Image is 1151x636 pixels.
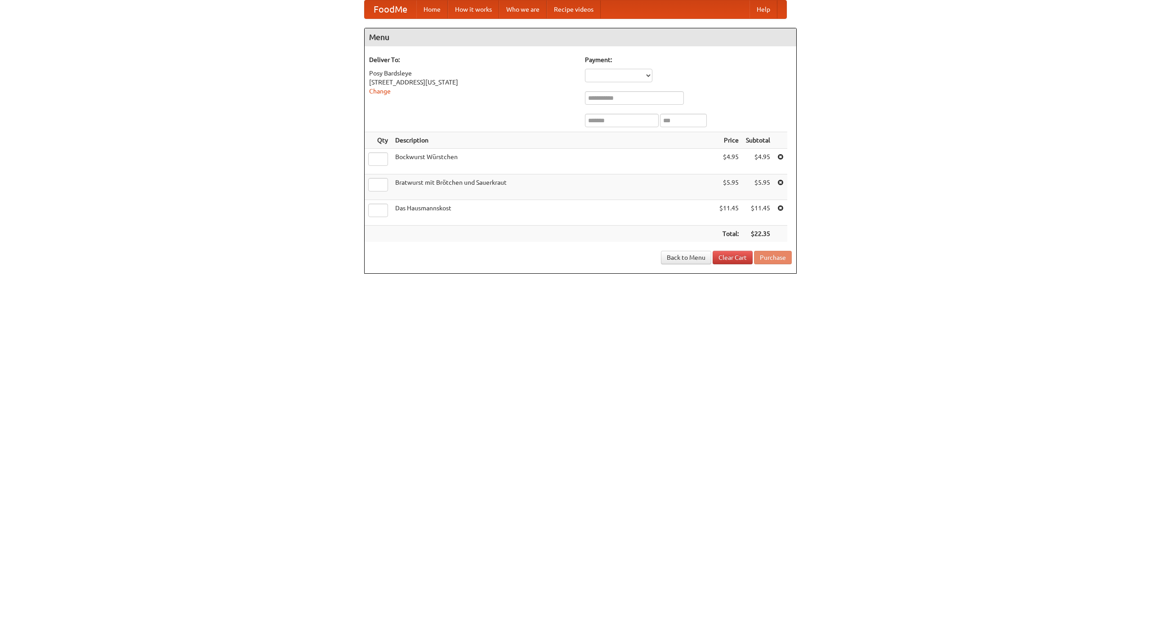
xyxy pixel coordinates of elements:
[742,132,774,149] th: Subtotal
[369,78,576,87] div: [STREET_ADDRESS][US_STATE]
[742,174,774,200] td: $5.95
[716,149,742,174] td: $4.95
[749,0,777,18] a: Help
[392,132,716,149] th: Description
[742,200,774,226] td: $11.45
[365,28,796,46] h4: Menu
[716,174,742,200] td: $5.95
[754,251,792,264] button: Purchase
[365,0,416,18] a: FoodMe
[369,69,576,78] div: Posy Bardsleye
[392,174,716,200] td: Bratwurst mit Brötchen und Sauerkraut
[499,0,547,18] a: Who we are
[713,251,753,264] a: Clear Cart
[547,0,601,18] a: Recipe videos
[661,251,711,264] a: Back to Menu
[369,88,391,95] a: Change
[716,132,742,149] th: Price
[716,200,742,226] td: $11.45
[416,0,448,18] a: Home
[585,55,792,64] h5: Payment:
[716,226,742,242] th: Total:
[369,55,576,64] h5: Deliver To:
[392,200,716,226] td: Das Hausmannskost
[365,132,392,149] th: Qty
[448,0,499,18] a: How it works
[742,226,774,242] th: $22.35
[742,149,774,174] td: $4.95
[392,149,716,174] td: Bockwurst Würstchen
